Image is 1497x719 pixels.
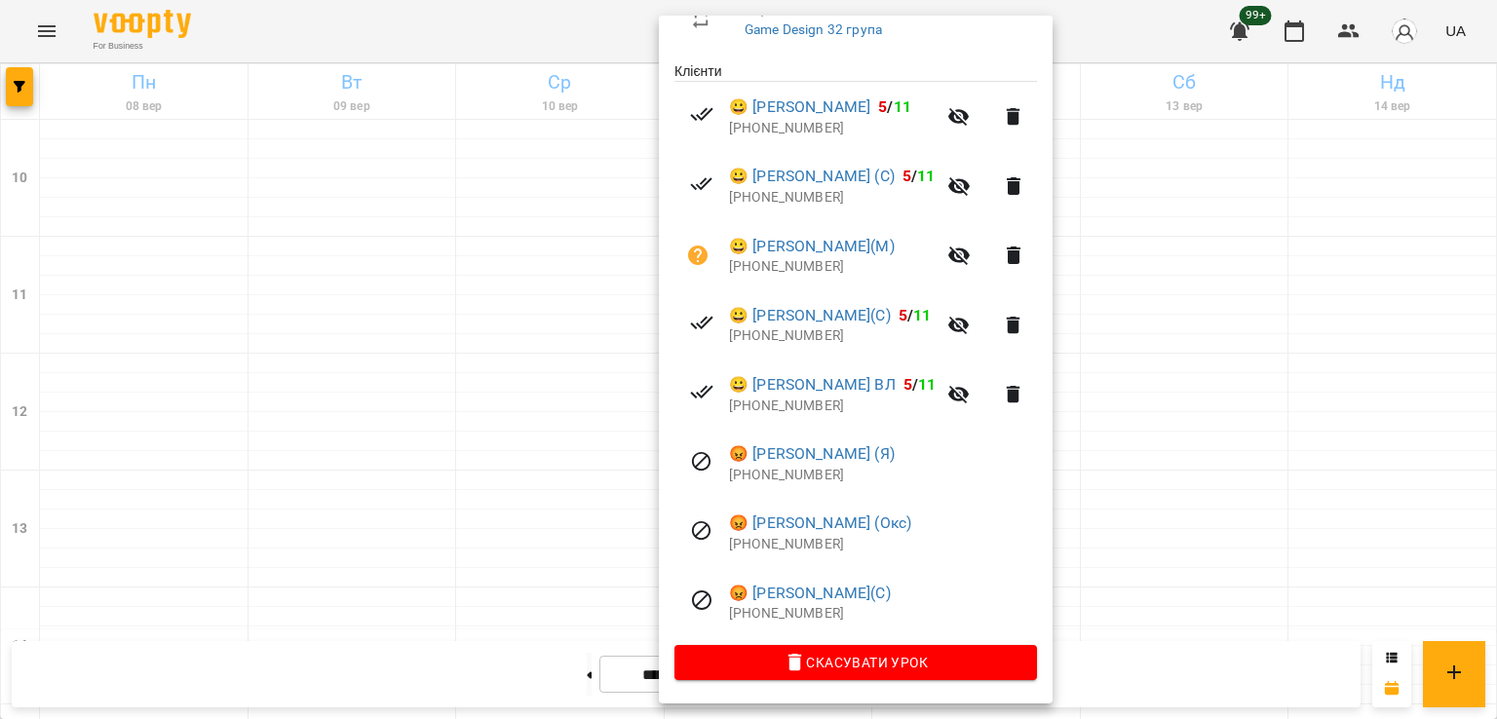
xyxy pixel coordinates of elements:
span: 11 [917,167,935,185]
button: Візит ще не сплачено. Додати оплату? [674,232,721,279]
p: [PHONE_NUMBER] [729,535,1037,554]
a: 😀 [PERSON_NAME] (С) [729,165,895,188]
p: [PHONE_NUMBER] [729,397,936,416]
span: Скасувати Урок [690,651,1021,674]
a: 😀 [PERSON_NAME](С) [729,304,891,327]
span: 11 [913,306,931,324]
a: 😀 [PERSON_NAME] [729,95,870,119]
b: / [878,97,911,116]
span: 5 [903,375,912,394]
p: [PHONE_NUMBER] [729,257,936,277]
span: 5 [899,306,907,324]
svg: Візит сплачено [690,311,713,334]
ul: Клієнти [674,61,1037,645]
span: 5 [878,97,887,116]
svg: Візит сплачено [690,380,713,403]
svg: Візит скасовано [690,519,713,543]
svg: Візит скасовано [690,588,713,612]
a: 😀 [PERSON_NAME](М) [729,235,895,258]
b: / [902,167,936,185]
span: 5 [902,167,911,185]
a: 😀 [PERSON_NAME] ВЛ [729,373,896,397]
a: Game Design 32 група [745,21,882,37]
b: / [903,375,937,394]
button: Скасувати Урок [674,645,1037,680]
span: 11 [894,97,911,116]
p: [PHONE_NUMBER] [729,466,1037,485]
svg: Візит скасовано [690,450,713,473]
p: [PHONE_NUMBER] [729,119,936,138]
p: [PHONE_NUMBER] [729,188,936,208]
svg: Візит сплачено [690,172,713,196]
svg: Візит сплачено [690,102,713,126]
a: 😡 [PERSON_NAME](С) [729,582,891,605]
p: [PHONE_NUMBER] [729,326,936,346]
a: 😡 [PERSON_NAME] (Окс) [729,511,911,535]
span: 11 [918,375,936,394]
b: / [899,306,932,324]
p: [PHONE_NUMBER] [729,604,1037,624]
a: 😡 [PERSON_NAME] (Я) [729,442,895,466]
